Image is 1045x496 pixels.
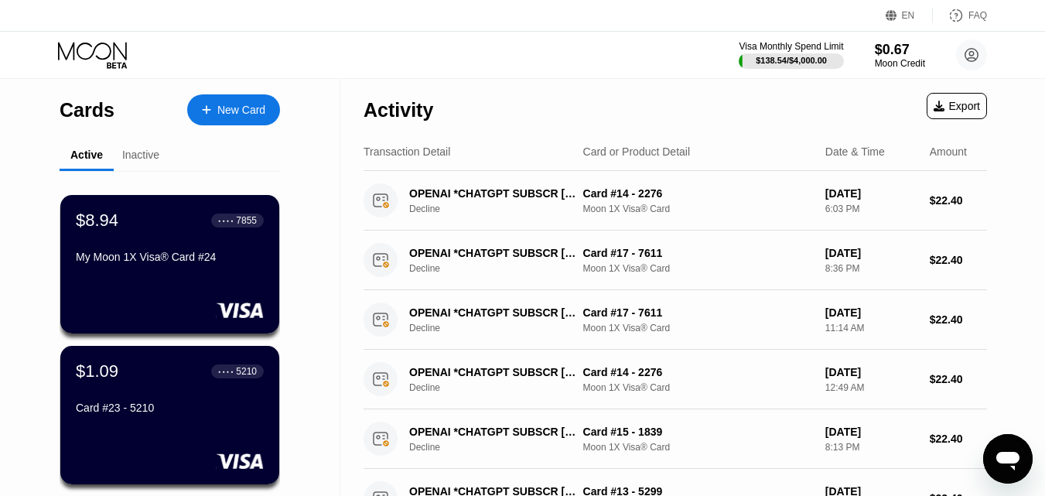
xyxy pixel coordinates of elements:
[927,93,987,119] div: Export
[409,204,596,214] div: Decline
[583,306,813,319] div: Card #17 - 7611
[409,426,582,438] div: OPENAI *CHATGPT SUBSCR [PHONE_NUMBER] US
[825,426,917,438] div: [DATE]
[364,231,987,290] div: OPENAI *CHATGPT SUBSCR [PHONE_NUMBER] USDeclineCard #17 - 7611Moon 1X Visa® Card[DATE]8:36 PM$22.40
[236,215,257,226] div: 7855
[583,263,813,274] div: Moon 1X Visa® Card
[409,187,582,200] div: OPENAI *CHATGPT SUBSCR [PHONE_NUMBER] US
[825,442,917,453] div: 8:13 PM
[825,382,917,393] div: 12:49 AM
[933,8,987,23] div: FAQ
[825,204,917,214] div: 6:03 PM
[930,254,987,266] div: $22.40
[934,100,980,112] div: Export
[70,149,103,161] div: Active
[122,149,159,161] div: Inactive
[825,323,917,334] div: 11:14 AM
[930,433,987,445] div: $22.40
[583,247,813,259] div: Card #17 - 7611
[583,204,813,214] div: Moon 1X Visa® Card
[409,263,596,274] div: Decline
[583,426,813,438] div: Card #15 - 1839
[825,366,917,378] div: [DATE]
[364,290,987,350] div: OPENAI *CHATGPT SUBSCR [PHONE_NUMBER] USDeclineCard #17 - 7611Moon 1X Visa® Card[DATE]11:14 AM$22.40
[218,369,234,374] div: ● ● ● ●
[364,350,987,409] div: OPENAI *CHATGPT SUBSCR [PHONE_NUMBER] USDeclineCard #14 - 2276Moon 1X Visa® Card[DATE]12:49 AM$22.40
[825,187,917,200] div: [DATE]
[409,306,582,319] div: OPENAI *CHATGPT SUBSCR [PHONE_NUMBER] US
[739,41,843,52] div: Visa Monthly Spend Limit
[364,409,987,469] div: OPENAI *CHATGPT SUBSCR [PHONE_NUMBER] USDeclineCard #15 - 1839Moon 1X Visa® Card[DATE]8:13 PM$22.40
[875,42,925,69] div: $0.67Moon Credit
[409,247,582,259] div: OPENAI *CHATGPT SUBSCR [PHONE_NUMBER] US
[60,195,279,334] div: $8.94● ● ● ●7855My Moon 1X Visa® Card #24
[875,58,925,69] div: Moon Credit
[76,361,118,381] div: $1.09
[409,323,596,334] div: Decline
[930,145,967,158] div: Amount
[409,366,582,378] div: OPENAI *CHATGPT SUBSCR [PHONE_NUMBER] US
[930,313,987,326] div: $22.40
[825,306,917,319] div: [DATE]
[756,56,827,65] div: $138.54 / $4,000.00
[886,8,933,23] div: EN
[217,104,265,117] div: New Card
[983,434,1033,484] iframe: Button to launch messaging window
[583,145,691,158] div: Card or Product Detail
[218,218,234,223] div: ● ● ● ●
[409,442,596,453] div: Decline
[825,247,917,259] div: [DATE]
[583,323,813,334] div: Moon 1X Visa® Card
[364,171,987,231] div: OPENAI *CHATGPT SUBSCR [PHONE_NUMBER] USDeclineCard #14 - 2276Moon 1X Visa® Card[DATE]6:03 PM$22.40
[60,99,114,121] div: Cards
[76,210,118,231] div: $8.94
[583,442,813,453] div: Moon 1X Visa® Card
[76,251,264,263] div: My Moon 1X Visa® Card #24
[187,94,280,125] div: New Card
[825,145,885,158] div: Date & Time
[583,382,813,393] div: Moon 1X Visa® Card
[930,194,987,207] div: $22.40
[739,41,843,69] div: Visa Monthly Spend Limit$138.54/$4,000.00
[875,42,925,58] div: $0.67
[583,366,813,378] div: Card #14 - 2276
[236,366,257,377] div: 5210
[583,187,813,200] div: Card #14 - 2276
[364,99,433,121] div: Activity
[409,382,596,393] div: Decline
[364,145,450,158] div: Transaction Detail
[930,373,987,385] div: $22.40
[60,346,279,484] div: $1.09● ● ● ●5210Card #23 - 5210
[968,10,987,21] div: FAQ
[825,263,917,274] div: 8:36 PM
[76,402,264,414] div: Card #23 - 5210
[902,10,915,21] div: EN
